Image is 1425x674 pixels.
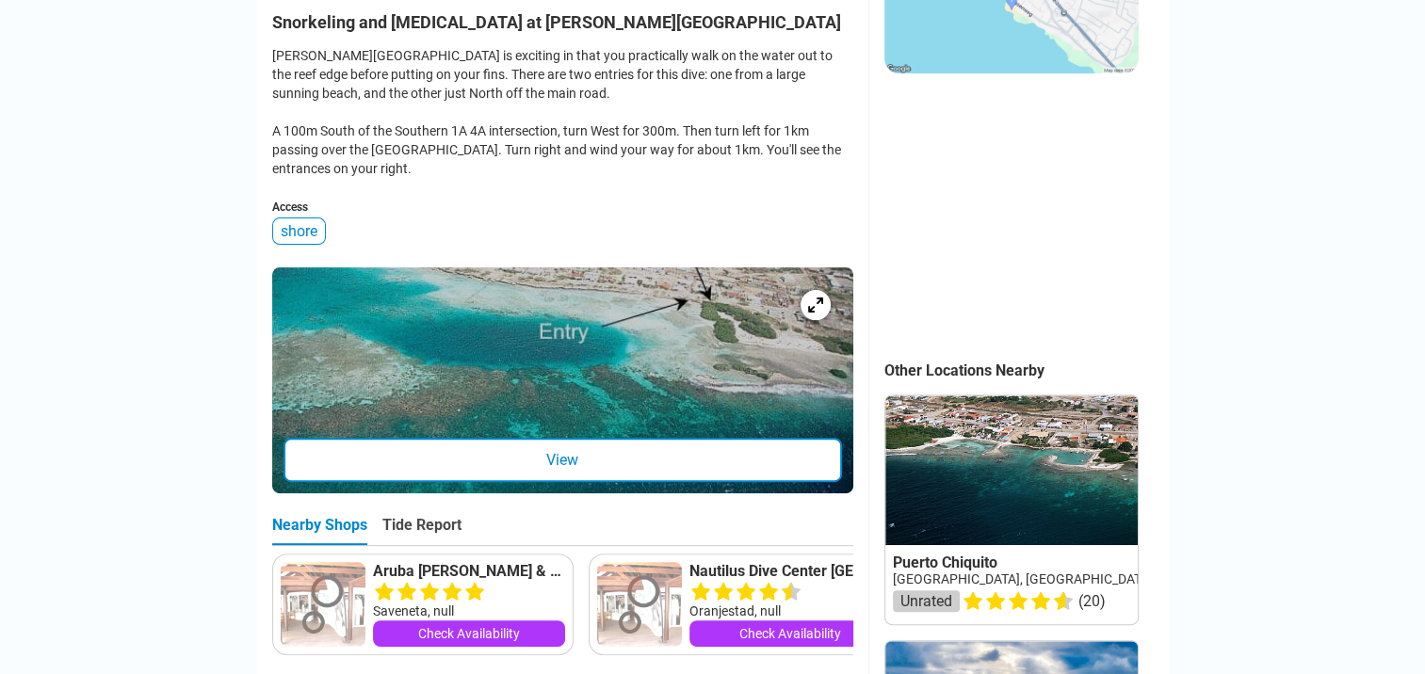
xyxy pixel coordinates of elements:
div: Access [272,201,853,214]
div: Oranjestad, null [689,602,891,620]
img: Nautilus Dive Center Aruba [597,562,682,647]
div: [PERSON_NAME][GEOGRAPHIC_DATA] is exciting in that you practically walk on the water out to the r... [272,46,853,178]
div: Nearby Shops [272,516,367,545]
div: Saveneta, null [373,602,565,620]
a: Aruba [PERSON_NAME] & Scuba [373,562,565,581]
div: shore [272,217,326,245]
div: Other Locations Nearby [884,361,1169,379]
a: Check Availability [373,620,565,647]
div: Tide Report [382,516,462,545]
iframe: Boîte de dialogue "Se connecter avec Google" [1038,19,1406,228]
div: View [283,438,842,482]
iframe: Advertisement [884,92,1137,328]
h2: Snorkeling and [MEDICAL_DATA] at [PERSON_NAME][GEOGRAPHIC_DATA] [272,1,853,32]
a: Check Availability [689,620,891,647]
a: entry mapView [272,267,853,493]
img: Aruba Bob Snorkel & Scuba [281,562,365,647]
a: Nautilus Dive Center [GEOGRAPHIC_DATA] [689,562,891,581]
